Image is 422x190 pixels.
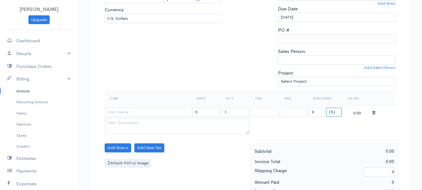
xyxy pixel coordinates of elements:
[20,6,58,12] span: [PERSON_NAME]
[105,143,131,152] button: Add Row
[134,143,164,152] button: Add New Tax
[105,159,151,168] label: Attach PDf or Image
[343,91,372,106] th: Total
[324,147,397,155] div: 0.00
[278,5,298,13] label: Due Date
[278,69,293,77] label: Project
[343,108,371,116] div: 0.00
[278,13,395,22] input: dd-mm-yyyy
[251,158,325,166] div: Invoice Total
[251,178,325,186] div: Amount Paid
[308,91,343,106] th: Discount
[324,178,397,186] div: 0
[279,91,308,106] th: Tax
[324,158,397,166] div: 0.00
[105,6,124,13] label: Currency
[221,91,250,106] th: Qty
[105,108,191,117] input: Item Name
[251,167,361,177] div: Shipping Charge
[105,91,192,106] th: Item
[250,91,279,106] th: Tax
[278,48,305,55] label: Sales Person
[192,91,221,106] th: Rate
[278,27,290,34] label: PO #
[251,147,325,155] div: Subtotal
[364,65,395,70] a: Add Sales Person
[28,15,50,24] a: Upgrade
[378,1,395,6] a: Add Terms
